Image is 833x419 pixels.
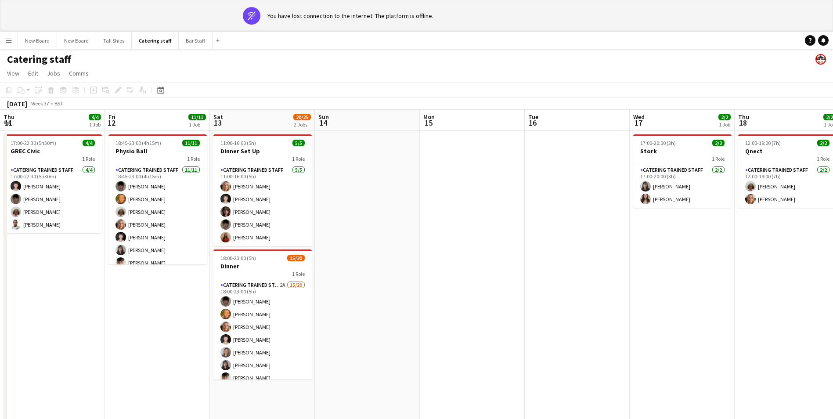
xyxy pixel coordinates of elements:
[29,100,51,107] span: Week 37
[318,113,329,121] span: Sun
[745,140,781,146] span: 12:00-19:00 (7h)
[25,68,42,79] a: Edit
[189,121,206,128] div: 1 Job
[108,113,115,121] span: Fri
[287,255,305,261] span: 15/20
[43,68,64,79] a: Jobs
[423,113,435,121] span: Mon
[817,155,829,162] span: 1 Role
[640,140,676,146] span: 17:00-20:00 (3h)
[527,118,538,128] span: 16
[4,134,102,233] app-job-card: 17:00-22:30 (5h30m)4/4GREC Civic1 RoleCatering trained staff4/417:00-22:30 (5h30m)[PERSON_NAME][P...
[212,118,223,128] span: 13
[65,68,92,79] a: Comms
[7,99,27,108] div: [DATE]
[187,155,200,162] span: 1 Role
[528,113,538,121] span: Tue
[4,113,14,121] span: Thu
[422,118,435,128] span: 15
[213,165,312,246] app-card-role: Catering trained staff5/511:00-16:00 (5h)[PERSON_NAME][PERSON_NAME][PERSON_NAME][PERSON_NAME][PER...
[182,140,200,146] span: 11/11
[213,134,312,246] app-job-card: 11:00-16:00 (5h)5/5Dinner Set Up1 RoleCatering trained staff5/511:00-16:00 (5h)[PERSON_NAME][PERS...
[83,140,95,146] span: 4/4
[7,69,19,77] span: View
[292,140,305,146] span: 5/5
[712,155,725,162] span: 1 Role
[108,165,207,322] app-card-role: Catering trained staff11/1118:45-23:00 (4h15m)[PERSON_NAME][PERSON_NAME][PERSON_NAME][PERSON_NAME...
[213,147,312,155] h3: Dinner Set Up
[54,100,63,107] div: BST
[817,140,829,146] span: 2/2
[4,68,23,79] a: View
[82,155,95,162] span: 1 Role
[213,113,223,121] span: Sat
[633,147,732,155] h3: Stork
[179,32,213,49] button: Bar Staff
[815,54,826,65] app-user-avatar: Beach Ballroom
[633,113,645,121] span: Wed
[632,118,645,128] span: 17
[108,147,207,155] h3: Physio Ball
[4,147,102,155] h3: GREC Civic
[188,114,206,120] span: 11/11
[115,140,161,146] span: 18:45-23:00 (4h15m)
[18,32,57,49] button: New Board
[108,134,207,264] app-job-card: 18:45-23:00 (4h15m)11/11Physio Ball1 RoleCatering trained staff11/1118:45-23:00 (4h15m)[PERSON_NA...
[317,118,329,128] span: 14
[7,53,71,66] h1: Catering staff
[69,69,89,77] span: Comms
[718,114,731,120] span: 2/2
[89,121,101,128] div: 1 Job
[57,32,96,49] button: New Board
[96,32,132,49] button: Tall Ships
[89,114,101,120] span: 4/4
[294,121,310,128] div: 2 Jobs
[4,165,102,233] app-card-role: Catering trained staff4/417:00-22:30 (5h30m)[PERSON_NAME][PERSON_NAME][PERSON_NAME][PERSON_NAME]
[213,249,312,379] app-job-card: 18:00-23:00 (5h)15/20Dinner1 RoleCatering trained staff2A15/2018:00-23:00 (5h)[PERSON_NAME][PERSO...
[292,155,305,162] span: 1 Role
[47,69,60,77] span: Jobs
[293,114,311,120] span: 20/25
[719,121,730,128] div: 1 Job
[2,118,14,128] span: 11
[267,12,433,20] div: You have lost connection to the internet. The platform is offline.
[738,113,749,121] span: Thu
[220,255,256,261] span: 18:00-23:00 (5h)
[11,140,56,146] span: 17:00-22:30 (5h30m)
[633,165,732,208] app-card-role: Catering trained staff2/217:00-20:00 (3h)[PERSON_NAME][PERSON_NAME]
[633,134,732,208] app-job-card: 17:00-20:00 (3h)2/2Stork1 RoleCatering trained staff2/217:00-20:00 (3h)[PERSON_NAME][PERSON_NAME]
[28,69,38,77] span: Edit
[737,118,749,128] span: 18
[220,140,256,146] span: 11:00-16:00 (5h)
[107,118,115,128] span: 12
[132,32,179,49] button: Catering staff
[213,262,312,270] h3: Dinner
[292,271,305,277] span: 1 Role
[712,140,725,146] span: 2/2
